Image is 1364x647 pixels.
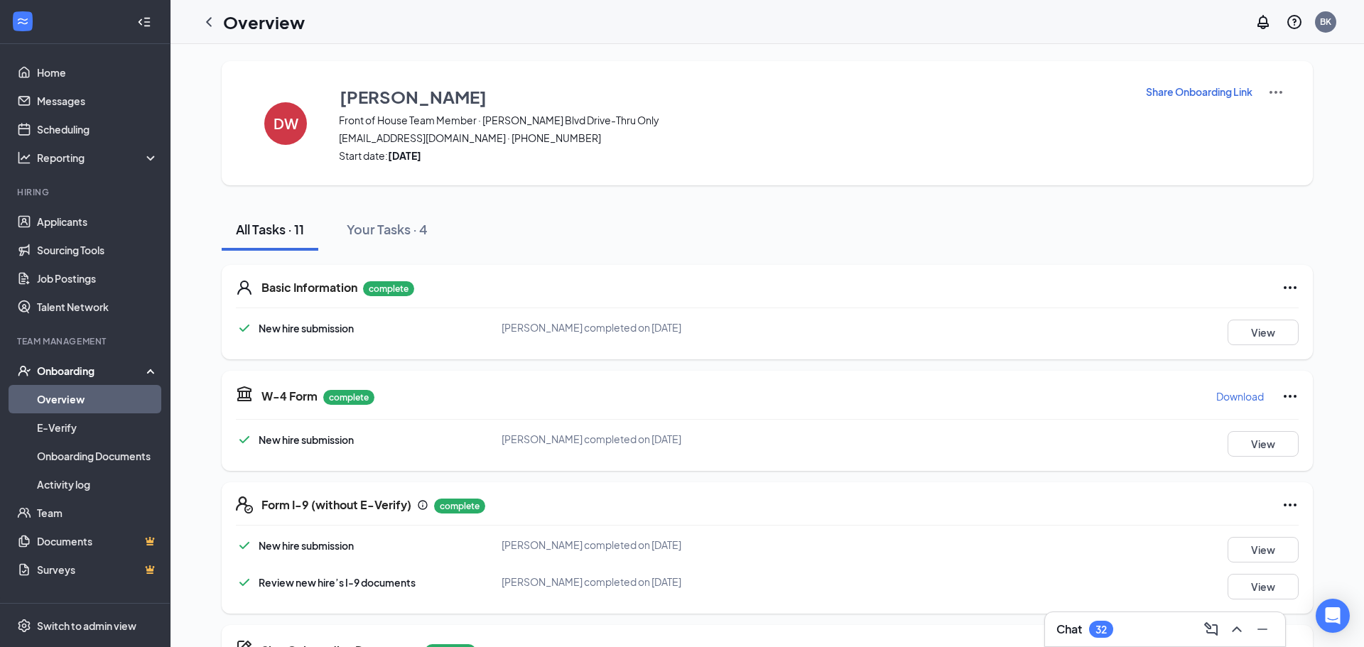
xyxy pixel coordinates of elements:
[37,555,158,584] a: SurveysCrown
[340,85,487,109] h3: [PERSON_NAME]
[236,279,253,296] svg: User
[1286,13,1303,31] svg: QuestionInfo
[1228,320,1299,345] button: View
[1254,621,1271,638] svg: Minimize
[259,576,416,589] span: Review new hire’s I-9 documents
[261,280,357,295] h5: Basic Information
[236,385,253,402] svg: TaxGovernmentIcon
[236,574,253,591] svg: Checkmark
[1216,389,1264,403] p: Download
[1267,84,1284,101] img: More Actions
[250,84,321,163] button: DW
[502,321,681,334] span: [PERSON_NAME] completed on [DATE]
[502,575,681,588] span: [PERSON_NAME] completed on [DATE]
[137,15,151,29] svg: Collapse
[17,186,156,198] div: Hiring
[347,220,428,238] div: Your Tasks · 4
[261,497,411,513] h5: Form I-9 (without E-Verify)
[17,364,31,378] svg: UserCheck
[37,151,159,165] div: Reporting
[1228,574,1299,599] button: View
[37,115,158,143] a: Scheduling
[434,499,485,513] p: complete
[236,320,253,337] svg: Checkmark
[1203,621,1220,638] svg: ComposeMessage
[200,13,217,31] svg: ChevronLeft
[16,14,30,28] svg: WorkstreamLogo
[37,442,158,470] a: Onboarding Documents
[274,119,298,129] h4: DW
[1056,621,1082,637] h3: Chat
[236,431,253,448] svg: Checkmark
[1251,618,1274,641] button: Minimize
[1228,621,1245,638] svg: ChevronUp
[1216,385,1265,408] button: Download
[37,58,158,87] a: Home
[323,390,374,405] p: complete
[37,527,158,555] a: DocumentsCrown
[1282,388,1299,405] svg: Ellipses
[1228,431,1299,457] button: View
[502,433,681,445] span: [PERSON_NAME] completed on [DATE]
[223,10,305,34] h1: Overview
[339,131,1127,145] span: [EMAIL_ADDRESS][DOMAIN_NAME] · [PHONE_NUMBER]
[502,538,681,551] span: [PERSON_NAME] completed on [DATE]
[17,619,31,633] svg: Settings
[1255,13,1272,31] svg: Notifications
[37,236,158,264] a: Sourcing Tools
[37,364,146,378] div: Onboarding
[1095,624,1107,636] div: 32
[259,433,354,446] span: New hire submission
[37,207,158,236] a: Applicants
[1320,16,1331,28] div: BK
[37,87,158,115] a: Messages
[261,388,318,404] h5: W-4 Form
[37,619,136,633] div: Switch to admin view
[17,151,31,165] svg: Analysis
[236,220,304,238] div: All Tasks · 11
[37,470,158,499] a: Activity log
[37,264,158,293] a: Job Postings
[259,539,354,552] span: New hire submission
[363,281,414,296] p: complete
[339,84,1127,109] button: [PERSON_NAME]
[37,293,158,321] a: Talent Network
[388,149,421,162] strong: [DATE]
[236,537,253,554] svg: Checkmark
[17,335,156,347] div: Team Management
[339,113,1127,127] span: Front of House Team Member · [PERSON_NAME] Blvd Drive-Thru Only
[37,413,158,442] a: E-Verify
[1282,279,1299,296] svg: Ellipses
[37,499,158,527] a: Team
[1146,85,1252,99] p: Share Onboarding Link
[1228,537,1299,562] button: View
[417,499,428,511] svg: Info
[1225,618,1248,641] button: ChevronUp
[1200,618,1223,641] button: ComposeMessage
[236,496,253,513] svg: FormI9EVerifyIcon
[1282,496,1299,513] svg: Ellipses
[339,148,1127,163] span: Start date:
[1145,84,1253,99] button: Share Onboarding Link
[1316,599,1350,633] div: Open Intercom Messenger
[259,322,354,335] span: New hire submission
[37,385,158,413] a: Overview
